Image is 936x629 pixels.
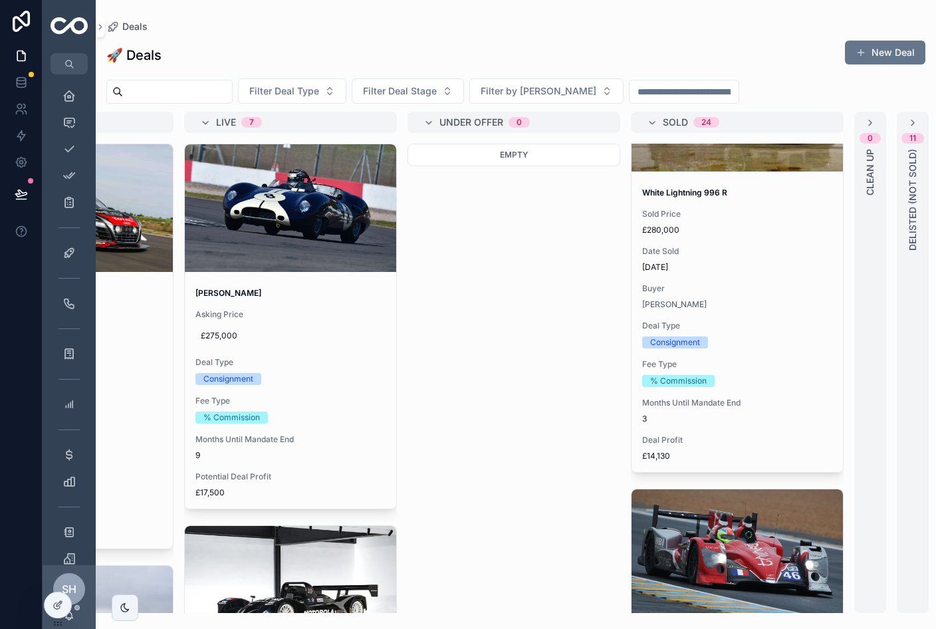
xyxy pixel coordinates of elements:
span: £280,000 [642,225,832,235]
span: SOLD [663,116,688,129]
span: SH [62,581,76,597]
span: Empty [500,150,528,160]
strong: White Lightning 996 R [642,188,727,197]
div: Screenshot-2025-01-03-at-12.34.16.png [185,144,396,272]
div: % Commission [203,412,260,424]
div: Consignment [650,336,700,348]
div: 0 [868,133,873,144]
h1: 🚀 Deals [106,46,162,64]
span: Deals [122,20,148,33]
span: Under Offer [439,116,503,129]
span: Asking Price [195,309,386,320]
span: Fee Type [642,359,832,370]
span: Filter Deal Type [249,84,319,98]
span: Clean Up [864,149,877,195]
a: [PERSON_NAME] [642,299,707,310]
a: White Lightning 996 RSold Price£280,000Date Sold[DATE]Buyer[PERSON_NAME]Deal TypeConsignmentFee T... [631,43,844,473]
button: Select Button [238,78,346,104]
span: Deal Profit [642,435,832,445]
span: Filter Deal Stage [363,84,437,98]
span: Deal Type [642,320,832,331]
a: Deals [106,20,148,33]
strong: [PERSON_NAME] [195,288,261,298]
span: Delisted (not sold) [906,149,919,251]
div: Consignment [203,373,253,385]
span: Filter by [PERSON_NAME] [481,84,596,98]
span: [DATE] [642,262,832,273]
span: Months Until Mandate End [642,398,832,408]
span: Months Until Mandate End [195,434,386,445]
span: 9 [195,450,386,461]
div: 0 [517,117,522,128]
img: App logo [51,17,88,37]
span: £17,500 [195,487,386,498]
button: New Deal [845,41,925,64]
span: Sold Price [642,209,832,219]
div: 7 [249,117,254,128]
span: Fee Type [195,396,386,406]
button: Select Button [352,78,464,104]
span: Deal Type [195,357,386,368]
div: scrollable content [43,74,96,565]
span: Buyer [642,283,832,294]
div: Girardo_Co._Archive_506561.jpg [632,489,843,617]
span: Date Sold [642,246,832,257]
a: [PERSON_NAME]Asking Price£275,000Deal TypeConsignmentFee Type% CommissionMonths Until Mandate End... [184,144,397,509]
span: £14,130 [642,451,832,461]
span: 3 [642,414,832,424]
span: £275,000 [201,330,380,341]
button: Select Button [469,78,624,104]
span: Potential Deal Profit [195,471,386,482]
div: 24 [701,117,711,128]
div: 11 [909,133,916,144]
span: Live [216,116,236,129]
div: % Commission [650,375,707,387]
